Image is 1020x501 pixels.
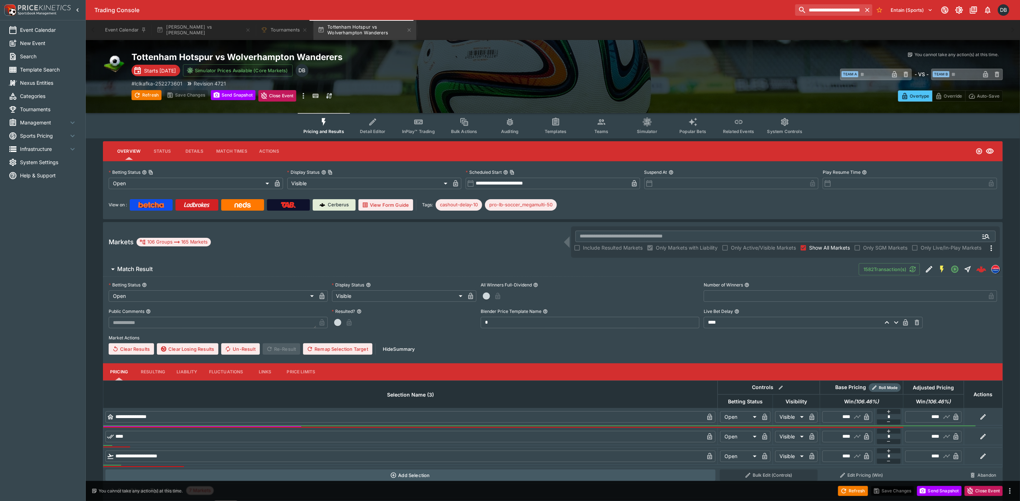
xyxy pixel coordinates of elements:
button: Match Result [103,262,859,276]
button: Liability [171,363,203,380]
span: Help & Support [20,172,77,179]
span: Detail Editor [360,129,385,134]
svg: Open [951,265,959,274]
div: Start From [898,90,1003,102]
button: Price Limits [281,363,321,380]
button: No Bookmarks [874,4,885,16]
button: [PERSON_NAME] vs [PERSON_NAME] [152,20,255,40]
div: 106 Groups 165 Markets [139,238,208,246]
div: Open [720,411,759,423]
button: Toggle light/dark mode [953,4,966,16]
span: Popular Bets [679,129,706,134]
img: Betcha [138,202,164,208]
img: soccer.png [103,51,126,74]
p: Revision 4721 [194,80,226,87]
button: Copy To Clipboard [148,170,153,175]
span: Teams [594,129,609,134]
button: Notifications [981,4,994,16]
h6: Match Result [117,265,153,273]
div: Betting Target: cerberus [436,199,482,211]
button: Display Status [366,283,371,288]
button: Remap Selection Target [303,343,372,355]
a: 60b4f198-fb91-4e4b-80ac-1f86af5f08ea [974,262,989,276]
button: Display StatusCopy To Clipboard [321,170,326,175]
em: ( 106.46 %) [854,397,879,406]
span: Tournaments [20,105,77,113]
em: ( 106.46 %) [926,397,951,406]
span: System Controls [767,129,802,134]
button: Open [980,230,992,243]
span: Win(106.46%) [908,397,959,406]
button: Abandon [966,470,1000,481]
p: Override [944,92,962,100]
th: Adjusted Pricing [903,380,964,394]
div: Open [720,431,759,442]
button: Open [949,263,961,276]
button: Un-Result [221,343,259,355]
img: Sportsbook Management [18,12,56,15]
button: Send Snapshot [211,90,256,100]
button: HideSummary [378,343,419,355]
h2: Copy To Clipboard [132,51,567,63]
span: Selection Name (3) [379,391,442,399]
p: Starts [DATE] [144,67,176,74]
p: Display Status [332,282,365,288]
button: Public Comments [146,309,151,314]
button: Suspend At [669,170,674,175]
button: Daniel Beswick [996,2,1011,18]
span: Event Calendar [20,26,77,34]
div: lclkafka [991,265,1000,274]
span: New Event [20,39,77,47]
span: Nexus Entities [20,79,77,87]
button: Override [932,90,965,102]
span: Auditing [501,129,519,134]
div: Daniel Beswick [998,4,1009,16]
p: You cannot take any action(s) at this time. [915,51,999,58]
span: Template Search [20,66,77,73]
span: InPlay™ Trading [402,129,435,134]
button: Straight [961,263,974,276]
button: Pricing [103,363,135,380]
p: Betting Status [109,169,140,175]
img: Ladbrokes [184,202,210,208]
img: PriceKinetics Logo [2,3,16,17]
div: Trading Console [94,6,792,14]
button: Play Resume Time [862,170,867,175]
button: Live Bet Delay [734,309,739,314]
button: Actions [253,143,285,160]
button: Copy To Clipboard [510,170,515,175]
button: Fluctuations [203,363,249,380]
button: Betting Status [142,283,147,288]
div: Visible [287,178,450,189]
span: Templates [545,129,566,134]
label: Market Actions [109,333,997,343]
button: All Winners Full-Dividend [533,283,538,288]
span: Only Live/In-Play Markets [921,244,981,251]
label: View on : [109,199,127,211]
a: Cerberus [313,199,356,211]
span: Re-Result [263,343,300,355]
p: Public Comments [109,308,144,314]
button: Status [146,143,178,160]
span: Infrastructure [20,145,68,153]
span: Betting Status [720,397,771,406]
div: Show/hide Price Roll mode configuration. [869,383,901,392]
button: Refresh [838,486,868,496]
button: Betting StatusCopy To Clipboard [142,170,147,175]
span: Include Resulted Markets [583,244,643,251]
p: Betting Status [109,282,140,288]
span: Win(106.46%) [836,397,887,406]
div: Visible [775,451,806,462]
button: Close Event [258,90,297,102]
p: Number of Winners [704,282,743,288]
button: Bulk edit [776,383,786,392]
svg: Visible [986,147,994,156]
div: Open [109,178,272,189]
img: PriceKinetics [18,5,71,10]
button: Clear Results [109,343,154,355]
span: Team B [933,71,950,77]
button: Bulk Edit (Controls) [720,470,818,481]
svg: More [987,244,996,252]
button: Copy To Clipboard [328,170,333,175]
